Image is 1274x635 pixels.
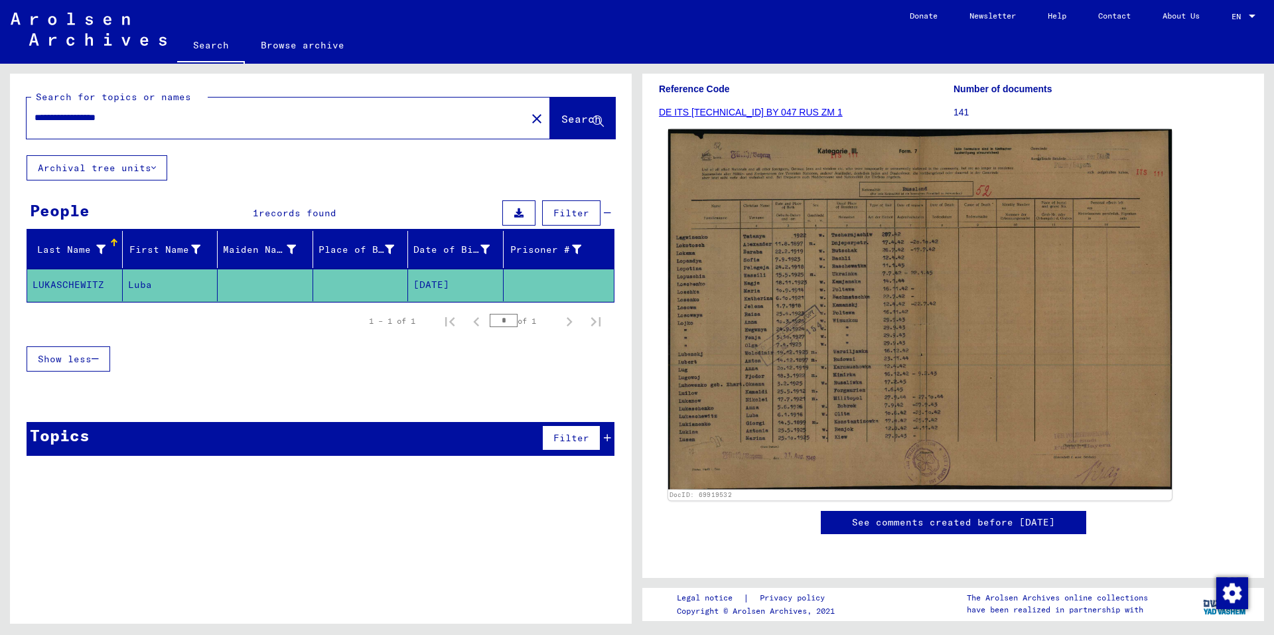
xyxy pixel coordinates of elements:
div: Prisoner # [509,243,582,257]
div: Last Name [33,243,106,257]
div: Place of Birth [318,243,395,257]
a: DE ITS [TECHNICAL_ID] BY 047 RUS ZM 1 [659,107,843,117]
img: Change consent [1216,577,1248,609]
mat-cell: Luba [123,269,218,301]
div: People [30,198,90,222]
div: Maiden Name [223,243,296,257]
mat-header-cell: Prisoner # [504,231,614,268]
p: 141 [954,106,1247,119]
span: records found [259,207,336,219]
button: Search [550,98,615,139]
a: See comments created before [DATE] [852,516,1055,529]
mat-header-cell: Place of Birth [313,231,409,268]
mat-header-cell: Last Name [27,231,123,268]
mat-header-cell: First Name [123,231,218,268]
button: Filter [542,200,601,226]
div: Date of Birth [413,243,490,257]
a: Privacy policy [749,591,841,605]
div: Maiden Name [223,239,313,260]
button: Last page [583,308,609,334]
p: Copyright © Arolsen Archives, 2021 [677,605,841,617]
div: Place of Birth [318,239,411,260]
img: Arolsen_neg.svg [11,13,167,46]
img: yv_logo.png [1200,587,1250,620]
span: Show less [38,353,92,365]
b: Number of documents [954,84,1052,94]
span: Search [561,112,601,125]
img: 001.jpg [668,129,1172,489]
div: of 1 [490,315,556,327]
div: Last Name [33,239,122,260]
a: Search [177,29,245,64]
span: Filter [553,432,589,444]
mat-icon: close [529,111,545,127]
a: Legal notice [677,591,743,605]
mat-header-cell: Maiden Name [218,231,313,268]
p: The Arolsen Archives online collections [967,592,1148,604]
span: EN [1232,12,1246,21]
span: Filter [553,207,589,219]
button: Clear [524,105,550,131]
button: Show less [27,346,110,372]
button: Next page [556,308,583,334]
button: First page [437,308,463,334]
button: Previous page [463,308,490,334]
span: 1 [253,207,259,219]
div: Prisoner # [509,239,599,260]
div: First Name [128,239,218,260]
div: First Name [128,243,201,257]
div: | [677,591,841,605]
div: Date of Birth [413,239,506,260]
button: Filter [542,425,601,451]
mat-cell: LUKASCHEWITZ [27,269,123,301]
mat-label: Search for topics or names [36,91,191,103]
div: Topics [30,423,90,447]
mat-header-cell: Date of Birth [408,231,504,268]
a: DocID: 69919532 [670,491,732,499]
p: have been realized in partnership with [967,604,1148,616]
mat-cell: [DATE] [408,269,504,301]
a: Browse archive [245,29,360,61]
button: Archival tree units [27,155,167,180]
b: Reference Code [659,84,730,94]
div: 1 – 1 of 1 [369,315,415,327]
